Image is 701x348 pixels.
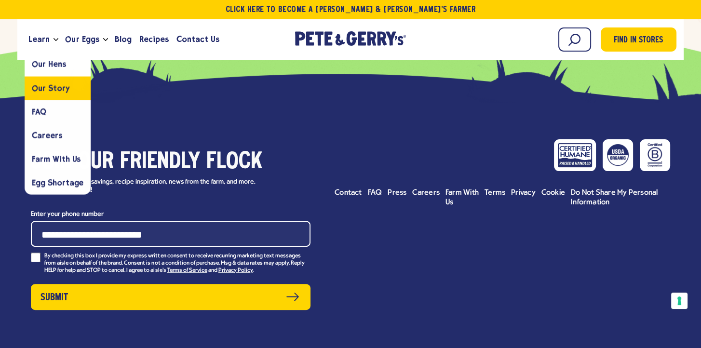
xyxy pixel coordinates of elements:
[218,268,253,274] a: Privacy Policy
[25,171,91,194] a: Egg Shortage
[571,189,658,206] span: Do Not Share My Personal Information
[368,189,382,197] span: FAQ
[25,123,91,147] a: Careers
[335,188,362,198] a: Contact
[541,189,565,197] span: Cookie
[485,189,505,197] span: Terms
[32,131,62,140] span: Careers
[32,154,81,163] span: Farm With Us
[671,293,688,309] button: Your consent preferences for tracking technologies
[335,189,362,197] span: Contact
[558,27,591,52] input: Search
[173,27,223,53] a: Contact Us
[445,188,479,207] a: Farm With Us
[115,33,132,45] span: Blog
[485,188,505,198] a: Terms
[412,189,440,197] span: Careers
[511,188,536,198] a: Privacy
[601,27,676,52] a: Find in Stores
[388,189,406,197] span: Press
[176,33,219,45] span: Contact Us
[31,284,310,310] button: Submit
[139,33,169,45] span: Recipes
[335,188,670,207] ul: Footer menu
[25,147,91,171] a: Farm With Us
[412,188,440,198] a: Careers
[511,189,536,197] span: Privacy
[25,27,54,53] a: Learn
[65,33,99,45] span: Our Eggs
[614,34,663,47] span: Find in Stores
[32,178,83,187] span: Egg Shortage
[25,100,91,123] a: FAQ
[44,253,310,274] p: By checking this box I provide my express written consent to receive recurring marketing text mes...
[445,189,479,206] span: Farm With Us
[32,60,66,69] span: Our Hens
[32,107,46,116] span: FAQ
[25,53,91,76] a: Our Hens
[167,268,207,274] a: Terms of Service
[541,188,565,198] a: Cookie
[31,208,310,220] label: Enter your phone number
[31,149,310,176] h3: Join our friendly flock
[61,27,103,53] a: Our Eggs
[25,76,91,100] a: Our Story
[571,188,670,207] a: Do Not Share My Personal Information
[54,38,58,41] button: Open the dropdown menu for Learn
[135,27,173,53] a: Recipes
[32,83,69,93] span: Our Story
[111,27,135,53] a: Blog
[368,188,382,198] a: FAQ
[31,253,40,262] input: By checking this box I provide my express written consent to receive recurring marketing text mes...
[31,178,265,195] p: Sign up for exclusive savings, recipe inspiration, news from the farm, and more. We promise no spam!
[388,188,406,198] a: Press
[103,38,108,41] button: Open the dropdown menu for Our Eggs
[28,33,50,45] span: Learn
